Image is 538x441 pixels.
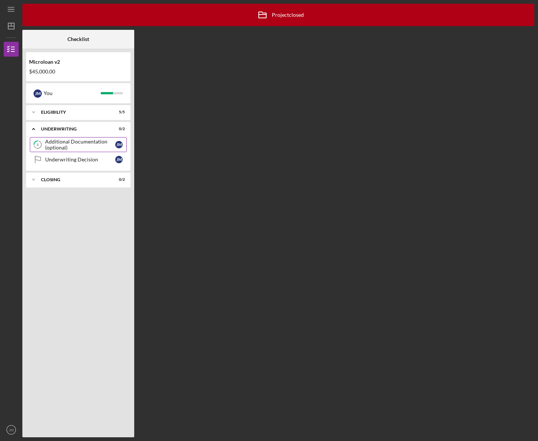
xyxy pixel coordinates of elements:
[41,110,106,114] div: Eligibility
[115,156,123,163] div: J M
[30,152,127,167] a: Underwriting DecisionJM
[44,87,101,100] div: You
[29,59,128,65] div: Microloan v2
[45,157,115,163] div: Underwriting Decision
[9,428,14,432] text: JM
[29,69,128,75] div: $45,000.00
[41,127,106,131] div: Underwriting
[34,89,42,98] div: J M
[111,110,125,114] div: 5 / 5
[111,127,125,131] div: 0 / 2
[37,142,39,147] tspan: 6
[41,177,106,182] div: Closing
[45,139,115,151] div: Additional Documentation (optional)
[253,6,304,24] div: Project closed
[30,137,127,152] a: 6Additional Documentation (optional)JM
[115,141,123,148] div: J M
[111,177,125,182] div: 0 / 2
[67,36,89,42] b: Checklist
[4,422,19,437] button: JM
